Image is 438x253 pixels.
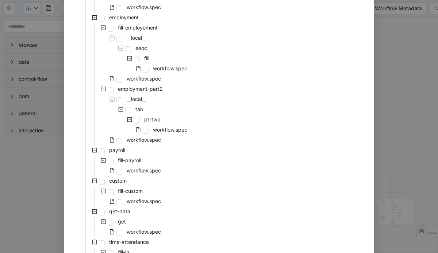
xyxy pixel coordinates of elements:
span: employment-part2 [116,85,164,93]
span: minus-square [101,188,106,194]
span: fill-employement [116,23,159,32]
span: minus-square [92,15,97,20]
span: workflow.spec [125,74,162,83]
span: get-data [109,208,130,214]
span: __local__ [125,34,148,42]
span: minus-square [92,240,97,245]
span: __local__ [127,35,146,41]
span: __local__ [125,95,148,104]
span: time-attendance [109,239,149,245]
span: workflow.spec [125,136,162,144]
span: pt-two [143,115,162,124]
span: minus-square [92,209,97,214]
span: file [109,137,115,143]
span: file [109,168,115,173]
span: minus-square [118,107,123,112]
span: fill-custom [116,187,144,195]
span: workflow.spec [127,137,161,143]
span: workflow.spec [153,126,187,133]
span: payroll [108,146,127,155]
span: minus-square [92,148,97,153]
span: get [116,217,127,226]
span: minus-square [101,219,106,224]
span: minus-square [118,46,123,51]
span: workflow.spec [127,75,161,82]
span: workflow.spec [151,64,189,73]
span: workflow.spec [127,167,161,174]
span: minus-square [92,178,97,183]
span: workflow.spec [127,198,161,204]
span: eeoc [135,45,147,51]
span: minus-square [101,86,106,92]
span: workflow.spec [151,125,189,134]
span: file [109,229,115,234]
span: minus-square [109,97,115,102]
span: custom [108,176,128,185]
span: file [109,199,115,204]
span: workflow.spec [127,4,161,10]
span: minus-square [101,25,106,30]
span: time-attendance [108,238,150,246]
span: __local__ [127,96,146,102]
span: fill [144,55,149,61]
span: workflow.spec [125,166,162,175]
span: workflow.spec [153,65,187,71]
span: workflow.spec [125,3,162,12]
span: minus-square [101,158,106,163]
span: minus-square [127,117,132,122]
span: eeoc [134,44,149,52]
span: tab [135,106,143,112]
span: minus-square [109,35,115,40]
span: file [136,127,141,132]
span: tab [134,105,145,114]
span: fill-payroll [118,157,141,163]
span: employment [109,14,139,20]
span: employment-part2 [118,86,163,92]
span: payroll [109,147,125,153]
span: custom [109,178,127,184]
span: file [136,66,141,71]
span: workflow.spec [127,229,161,235]
span: file [109,76,115,81]
span: fill-custom [118,188,143,194]
span: workflow.spec [125,197,162,206]
span: fill-payroll [116,156,143,165]
span: workflow.spec [125,227,162,236]
span: pt-two [144,116,160,122]
span: get [118,218,126,225]
span: employment [108,13,140,22]
span: get-data [108,207,132,216]
span: fill-employement [118,24,158,31]
span: file [109,5,115,10]
span: fill [143,54,151,63]
span: minus-square [127,56,132,61]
